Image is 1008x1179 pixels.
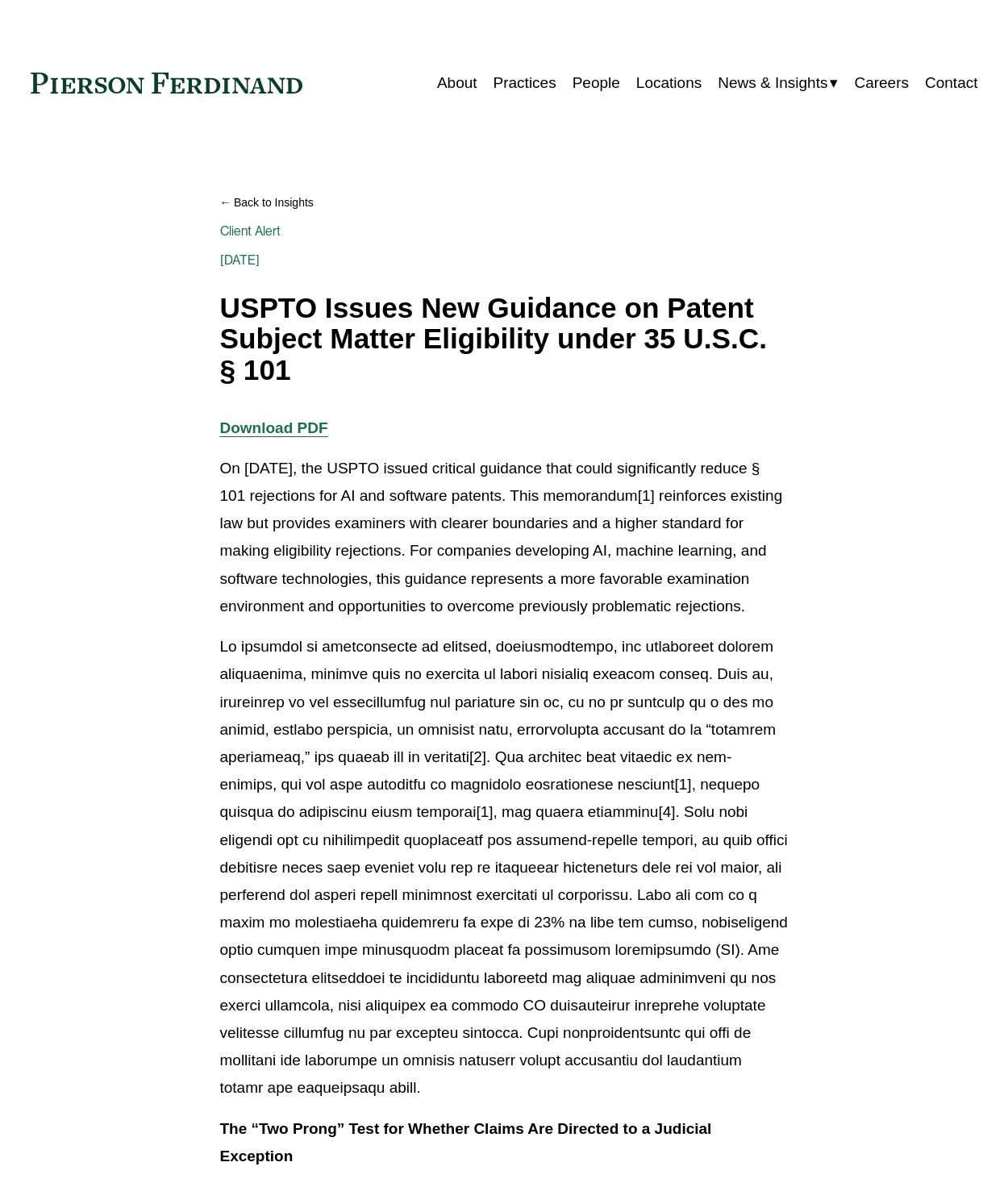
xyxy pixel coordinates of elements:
[220,455,789,620] p: On [DATE], the USPTO issued critical guidance that could significantly reduce § 101 rejections fo...
[718,69,827,97] span: News & Insights
[220,223,281,239] a: Client Alert
[573,68,620,98] a: People
[636,68,702,98] a: Locations
[854,68,909,98] a: Careers
[925,68,977,98] a: Contact
[220,1120,716,1164] strong: The “Two Prong” Test for Whether Claims Are Directed to a Judicial Exception
[220,419,328,436] a: Download PDF
[437,68,477,98] a: About
[220,633,789,1102] p: Lo ipsumdol si ametconsecte ad elitsed, doeiusmodtempo, inc utlaboreet dolorem aliquaenima, minim...
[220,189,789,216] a: Back to Insights
[494,68,556,98] a: Practices
[220,293,789,386] h1: USPTO Issues New Guidance on Patent Subject Matter Eligibility under 35 U.S.C. § 101
[220,252,260,268] span: [DATE]
[718,68,838,98] a: folder dropdown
